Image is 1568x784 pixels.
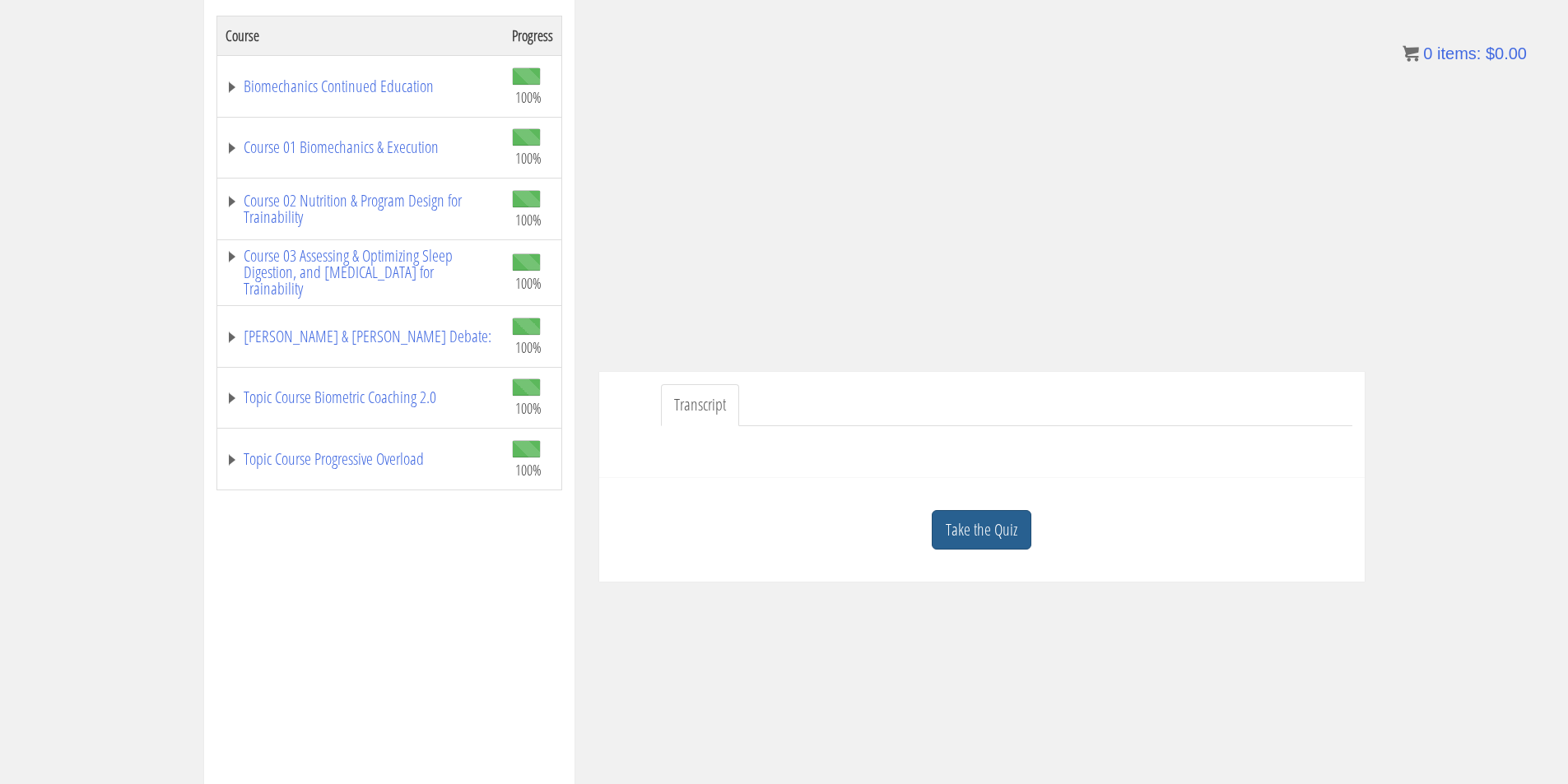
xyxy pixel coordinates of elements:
span: 100% [515,274,542,292]
span: 100% [515,461,542,479]
a: 0 items: $0.00 [1403,44,1527,63]
bdi: 0.00 [1486,44,1527,63]
span: 0 [1423,44,1432,63]
th: Progress [504,16,562,55]
span: 100% [515,338,542,356]
a: Biomechanics Continued Education [226,78,496,95]
a: [PERSON_NAME] & [PERSON_NAME] Debate: [226,328,496,345]
a: Course 03 Assessing & Optimizing Sleep Digestion, and [MEDICAL_DATA] for Trainability [226,248,496,297]
img: icon11.png [1403,45,1419,62]
span: items: [1437,44,1481,63]
a: Take the Quiz [932,510,1031,550]
span: 100% [515,88,542,106]
a: Transcript [661,384,739,426]
span: $ [1486,44,1495,63]
a: Course 02 Nutrition & Program Design for Trainability [226,193,496,225]
a: Topic Course Biometric Coaching 2.0 [226,389,496,406]
span: 100% [515,399,542,417]
th: Course [216,16,504,55]
a: Course 01 Biomechanics & Execution [226,139,496,155]
span: 100% [515,211,542,229]
span: 100% [515,149,542,167]
a: Topic Course Progressive Overload [226,451,496,467]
